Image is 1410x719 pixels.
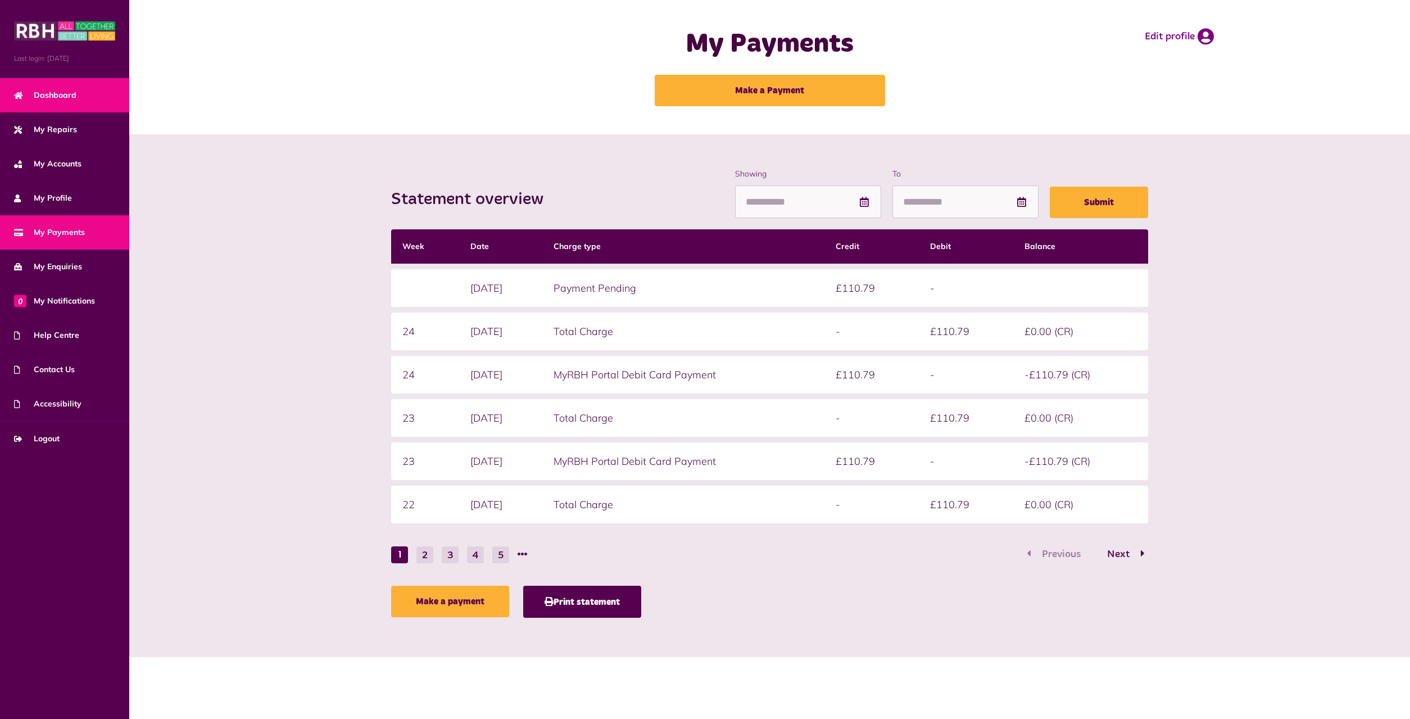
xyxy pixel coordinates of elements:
button: Go to page 2 [416,546,433,563]
td: -£110.79 (CR) [1013,442,1148,480]
td: £110.79 [919,486,1013,523]
td: [DATE] [459,356,542,394]
td: - [824,313,919,350]
label: To [892,168,1039,180]
td: -£110.79 (CR) [1013,356,1148,394]
td: [DATE] [459,486,542,523]
span: Next [1099,549,1138,559]
th: Charge type [542,229,824,264]
td: £0.00 (CR) [1013,486,1148,523]
td: 23 [391,399,459,437]
td: - [824,486,919,523]
span: Logout [14,433,60,445]
span: My Profile [14,192,72,204]
a: Make a Payment [655,75,885,106]
td: £110.79 [824,269,919,307]
span: My Repairs [14,124,77,135]
td: Total Charge [542,399,824,437]
a: Make a payment [391,586,509,617]
th: Week [391,229,459,264]
td: 22 [391,486,459,523]
td: £0.00 (CR) [1013,399,1148,437]
button: Submit [1050,187,1148,218]
button: Print statement [523,586,641,618]
a: Edit profile [1145,28,1214,45]
td: - [919,356,1013,394]
th: Credit [824,229,919,264]
td: - [919,442,1013,480]
td: Total Charge [542,313,824,350]
td: Payment Pending [542,269,824,307]
span: My Notifications [14,295,95,307]
td: [DATE] [459,442,542,480]
td: £110.79 [919,313,1013,350]
button: Go to page 4 [467,546,484,563]
td: - [824,399,919,437]
span: Contact Us [14,364,75,376]
button: Go to page 5 [492,546,509,563]
td: £0.00 (CR) [1013,313,1148,350]
td: MyRBH Portal Debit Card Payment [542,356,824,394]
th: Debit [919,229,1013,264]
td: £110.79 [824,442,919,480]
span: Accessibility [14,398,81,410]
td: [DATE] [459,313,542,350]
span: My Payments [14,227,85,238]
span: Dashboard [14,89,76,101]
label: Showing [735,168,881,180]
td: Total Charge [542,486,824,523]
th: Balance [1013,229,1148,264]
td: MyRBH Portal Debit Card Payment [542,442,824,480]
td: - [919,269,1013,307]
span: Help Centre [14,329,79,341]
td: £110.79 [919,399,1013,437]
h1: My Payments [545,28,995,61]
td: 23 [391,442,459,480]
td: [DATE] [459,269,542,307]
td: 24 [391,313,459,350]
th: Date [459,229,542,264]
span: My Enquiries [14,261,82,273]
img: MyRBH [14,20,115,42]
button: Go to page 2 [1095,546,1148,563]
span: My Accounts [14,158,81,170]
td: 24 [391,356,459,394]
span: 0 [14,295,26,307]
td: [DATE] [459,399,542,437]
span: Last login: [DATE] [14,53,115,64]
button: Go to page 3 [442,546,459,563]
td: £110.79 [824,356,919,394]
h2: Statement overview [391,189,555,210]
